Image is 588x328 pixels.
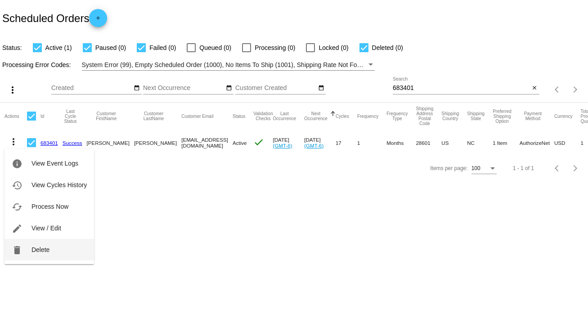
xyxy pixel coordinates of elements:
[12,245,22,256] mat-icon: delete
[31,203,68,210] span: Process Now
[12,223,22,234] mat-icon: edit
[12,202,22,212] mat-icon: cached
[31,225,61,232] span: View / Edit
[12,180,22,191] mat-icon: history
[31,246,49,253] span: Delete
[31,160,78,167] span: View Event Logs
[31,181,87,189] span: View Cycles History
[12,158,22,169] mat-icon: info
